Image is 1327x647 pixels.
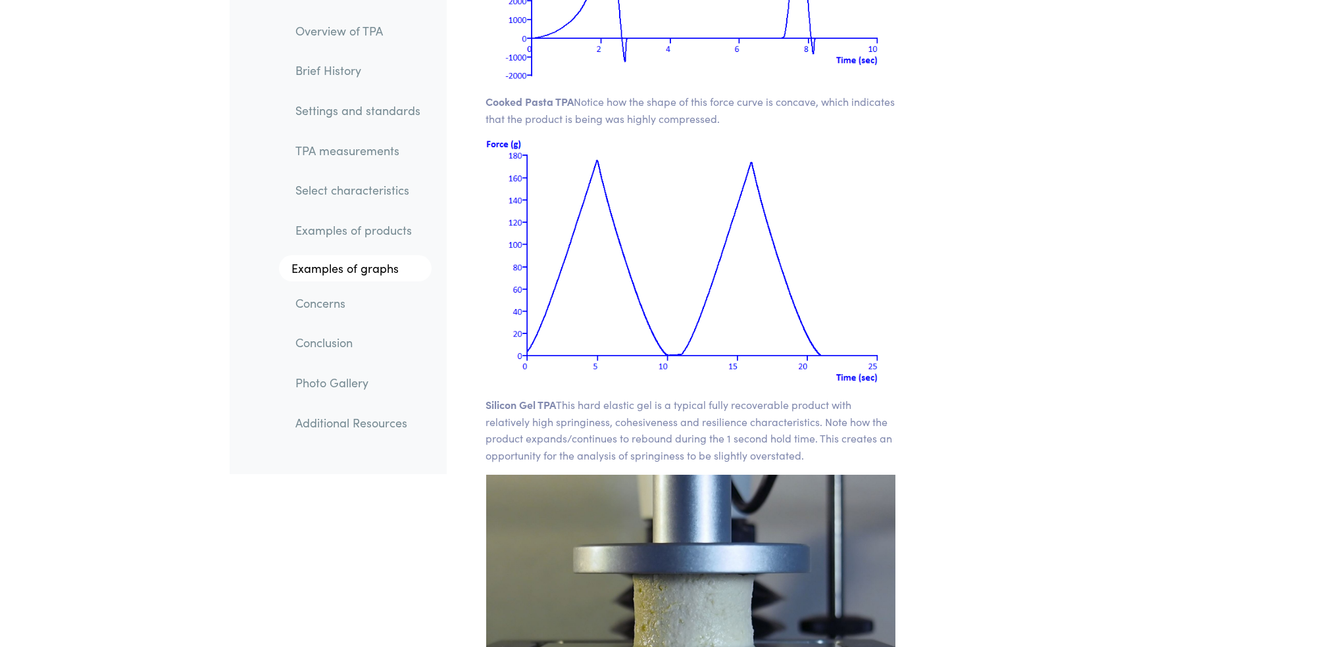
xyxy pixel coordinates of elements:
[286,288,432,318] a: Concerns
[486,396,896,464] p: This hard elastic gel is a typical fully recoverable product with relatively high springiness, co...
[286,176,432,206] a: Select characteristics
[286,56,432,86] a: Brief History
[286,368,432,398] a: Photo Gallery
[279,255,432,281] a: Examples of graphs
[486,397,557,412] span: Silicon Gel TPA
[486,93,896,127] p: Notice how the shape of this force curve is concave, which indicates that the product is being wa...
[286,135,432,166] a: TPA measurements
[486,94,574,108] span: Cooked Pasta TPA
[286,16,432,46] a: Overview of TPA
[286,328,432,358] a: Conclusion
[286,95,432,126] a: Settings and standards
[286,216,432,246] a: Examples of products
[486,138,896,384] img: graph of silicon gel under compression
[286,408,432,438] a: Additional Resources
